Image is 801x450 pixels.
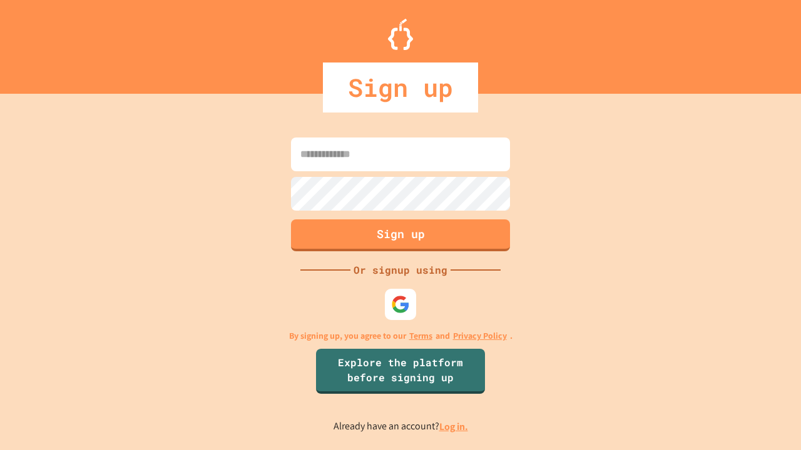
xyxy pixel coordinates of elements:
[316,349,485,394] a: Explore the platform before signing up
[334,419,468,434] p: Already have an account?
[388,19,413,50] img: Logo.svg
[439,420,468,433] a: Log in.
[453,329,507,342] a: Privacy Policy
[291,219,510,251] button: Sign up
[350,262,451,277] div: Or signup using
[323,62,478,112] div: Sign up
[289,329,513,342] p: By signing up, you agree to our and .
[409,329,432,342] a: Terms
[391,295,410,314] img: google-icon.svg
